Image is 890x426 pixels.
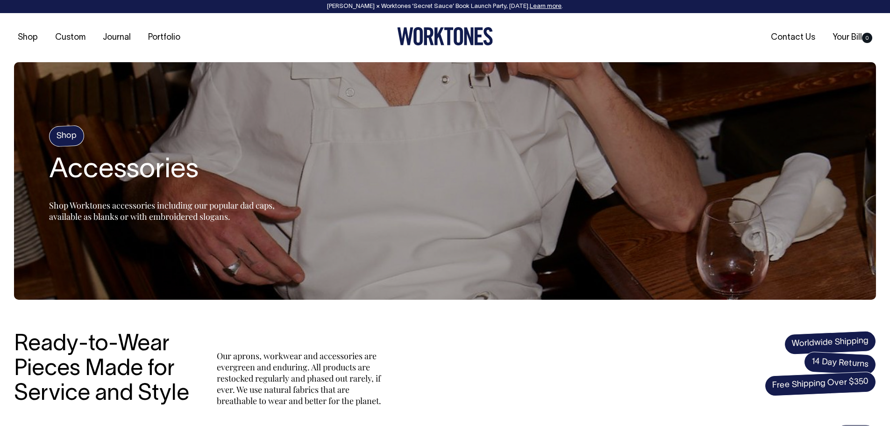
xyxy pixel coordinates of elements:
p: Our aprons, workwear and accessories are evergreen and enduring. All products are restocked regul... [217,350,385,406]
span: Free Shipping Over $350 [764,371,876,397]
a: Custom [51,30,89,45]
span: 0 [862,33,872,43]
span: 14 Day Returns [804,351,876,375]
a: Portfolio [144,30,184,45]
a: Your Bill0 [829,30,876,45]
h3: Ready-to-Wear Pieces Made for Service and Style [14,332,196,406]
a: Contact Us [767,30,819,45]
a: Learn more [530,4,562,9]
a: Shop [14,30,42,45]
h2: Accessories [49,156,283,186]
span: Worldwide Shipping [784,331,876,355]
a: Journal [99,30,135,45]
span: Shop Worktones accessories including our popular dad caps, available as blanks or with embroidere... [49,200,275,222]
div: [PERSON_NAME] × Worktones ‘Secret Sauce’ Book Launch Party, [DATE]. . [9,3,881,10]
h4: Shop [49,125,85,147]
